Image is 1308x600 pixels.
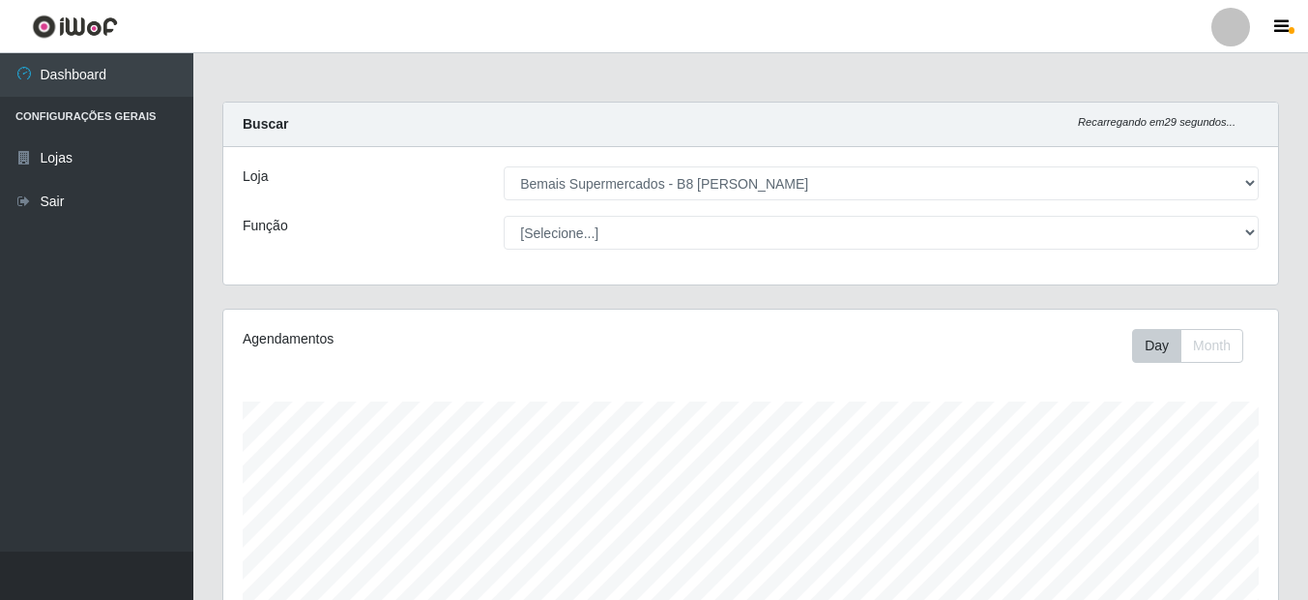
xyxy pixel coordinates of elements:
[243,166,268,187] label: Loja
[1132,329,1259,363] div: Toolbar with button groups
[1078,116,1235,128] i: Recarregando em 29 segundos...
[243,216,288,236] label: Função
[1132,329,1243,363] div: First group
[243,116,288,132] strong: Buscar
[243,329,649,349] div: Agendamentos
[1132,329,1181,363] button: Day
[1180,329,1243,363] button: Month
[32,15,118,39] img: CoreUI Logo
